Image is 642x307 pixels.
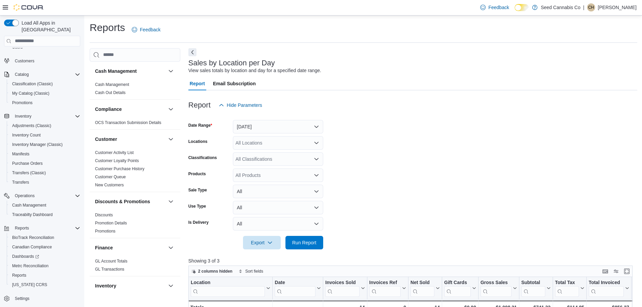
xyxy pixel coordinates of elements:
[95,136,165,143] button: Customer
[188,204,206,209] label: Use Type
[12,263,49,269] span: Metrc Reconciliation
[95,282,116,289] h3: Inventory
[15,193,35,198] span: Operations
[233,217,323,231] button: All
[95,244,165,251] button: Finance
[9,211,55,219] a: Traceabilty Dashboard
[188,171,206,177] label: Products
[95,166,145,171] a: Customer Purchase History
[12,142,63,147] span: Inventory Manager (Classic)
[95,182,124,188] span: New Customers
[90,211,180,238] div: Discounts & Promotions
[9,234,80,242] span: BioTrack Reconciliation
[444,279,471,286] div: Gift Cards
[15,58,34,64] span: Customers
[12,91,50,96] span: My Catalog (Classic)
[191,279,265,286] div: Location
[9,201,80,209] span: Cash Management
[1,70,83,79] button: Catalog
[95,282,165,289] button: Inventory
[188,139,208,144] label: Locations
[7,159,83,168] button: Purchase Orders
[9,234,57,242] a: BioTrack Reconciliation
[7,140,83,149] button: Inventory Manager (Classic)
[7,201,83,210] button: Cash Management
[12,244,52,250] span: Canadian Compliance
[7,98,83,108] button: Promotions
[488,4,509,11] span: Feedback
[13,4,44,11] img: Cova
[7,271,83,280] button: Reports
[444,279,476,297] button: Gift Cards
[601,267,609,275] button: Keyboard shortcuts
[95,120,161,125] a: OCS Transaction Submission Details
[9,80,56,88] a: Classification (Classic)
[243,236,281,249] button: Export
[9,169,80,177] span: Transfers (Classic)
[521,279,550,297] button: Subtotal
[90,149,180,192] div: Customer
[623,267,631,275] button: Enter fullscreen
[314,156,319,162] button: Open list of options
[521,279,545,297] div: Subtotal
[9,281,80,289] span: Washington CCRS
[9,99,80,107] span: Promotions
[12,254,39,259] span: Dashboards
[191,279,265,297] div: Location
[12,180,29,185] span: Transfers
[95,229,116,234] a: Promotions
[95,259,127,264] a: GL Account Totals
[480,279,517,297] button: Gross Sales
[12,203,46,208] span: Cash Management
[7,233,83,242] button: BioTrack Reconciliation
[245,269,263,274] span: Sort fields
[233,201,323,214] button: All
[12,57,37,65] a: Customers
[95,267,124,272] a: GL Transactions
[95,175,126,179] a: Customer Queue
[95,90,126,95] a: Cash Out Details
[95,68,137,74] h3: Cash Management
[95,212,113,218] span: Discounts
[369,279,400,297] div: Invoices Ref
[7,261,83,271] button: Metrc Reconciliation
[95,198,150,205] h3: Discounts & Promotions
[9,150,32,158] a: Manifests
[369,279,400,286] div: Invoices Ref
[188,123,212,128] label: Date Range
[15,114,31,119] span: Inventory
[9,262,51,270] a: Metrc Reconciliation
[588,3,594,11] span: CH
[9,281,50,289] a: [US_STATE] CCRS
[12,282,47,287] span: [US_STATE] CCRS
[9,178,80,186] span: Transfers
[7,178,83,187] button: Transfers
[292,239,316,246] span: Run Report
[95,244,113,251] h3: Finance
[95,174,126,180] span: Customer Queue
[167,282,175,290] button: Inventory
[9,262,80,270] span: Metrc Reconciliation
[9,178,32,186] a: Transfers
[9,169,49,177] a: Transfers (Classic)
[369,279,406,297] button: Invoices Ref
[9,122,80,130] span: Adjustments (Classic)
[9,252,80,260] span: Dashboards
[19,20,80,33] span: Load All Apps in [GEOGRAPHIC_DATA]
[95,136,117,143] h3: Customer
[12,100,33,105] span: Promotions
[7,79,83,89] button: Classification (Classic)
[12,132,41,138] span: Inventory Count
[12,151,29,157] span: Manifests
[9,252,42,260] a: Dashboards
[167,67,175,75] button: Cash Management
[9,243,80,251] span: Canadian Compliance
[95,82,129,87] span: Cash Management
[521,279,545,286] div: Subtotal
[1,56,83,66] button: Customers
[12,235,54,240] span: BioTrack Reconciliation
[275,279,321,297] button: Date
[9,80,80,88] span: Classification (Classic)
